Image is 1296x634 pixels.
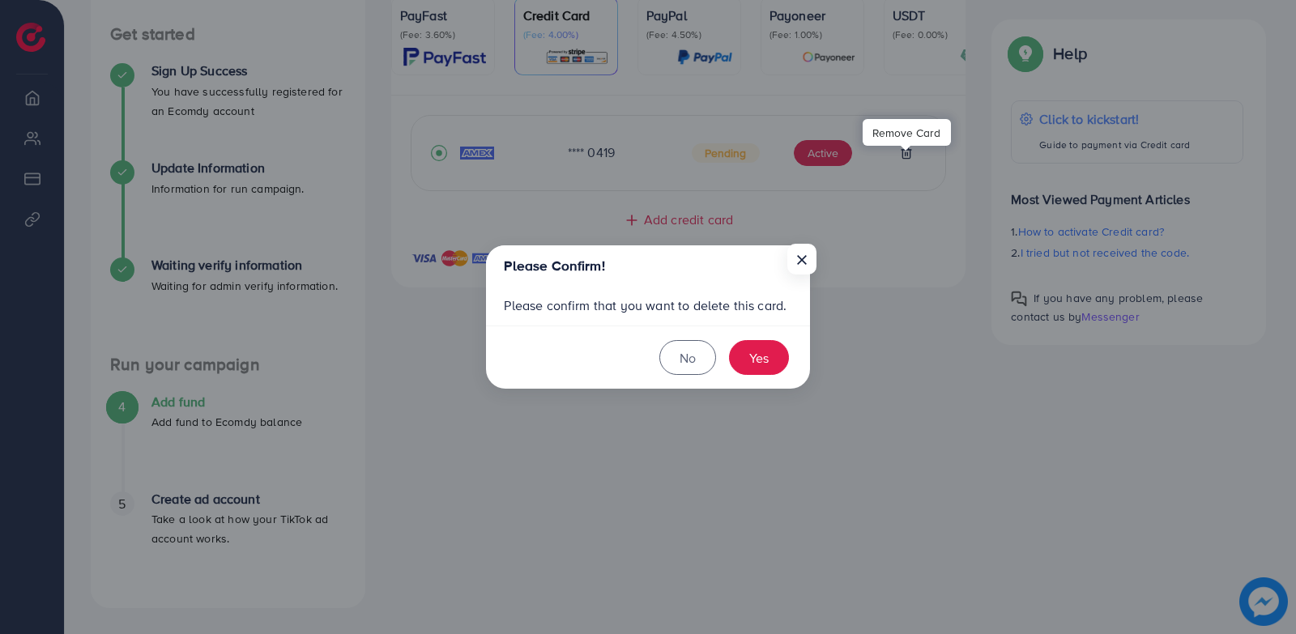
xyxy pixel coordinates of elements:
[486,286,810,326] div: Please confirm that you want to delete this card.
[659,340,716,375] button: No
[504,256,604,276] h5: Please Confirm!
[787,244,816,274] button: Close
[863,119,951,146] div: Remove Card
[729,340,789,375] button: Yes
